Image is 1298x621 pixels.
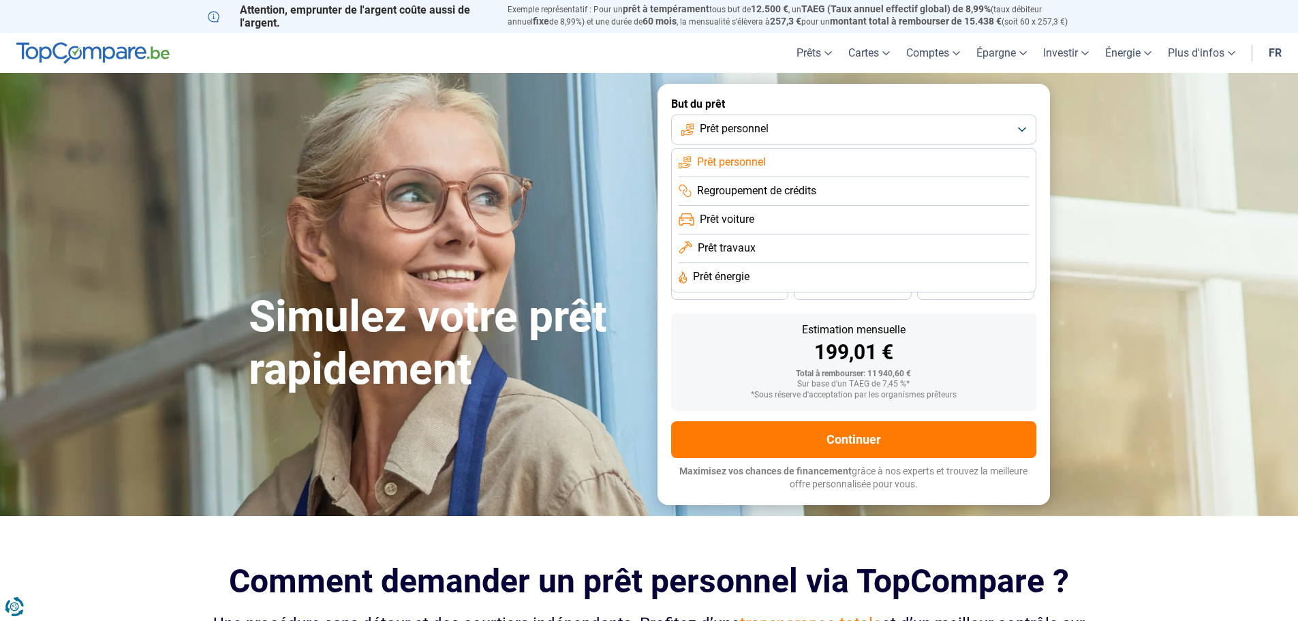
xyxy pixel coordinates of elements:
[671,421,1036,458] button: Continuer
[682,324,1025,335] div: Estimation mensuelle
[1097,33,1160,73] a: Énergie
[671,115,1036,145] button: Prêt personnel
[682,342,1025,363] div: 199,01 €
[898,33,968,73] a: Comptes
[697,155,766,170] span: Prêt personnel
[968,33,1035,73] a: Épargne
[770,16,801,27] span: 257,3 €
[697,183,816,198] span: Regroupement de crédits
[671,465,1036,491] p: grâce à nos experts et trouvez la meilleure offre personnalisée pour vous.
[961,286,991,294] span: 24 mois
[508,3,1091,28] p: Exemple représentatif : Pour un tous but de , un (taux débiteur annuel de 8,99%) et une durée de ...
[801,3,991,14] span: TAEG (Taux annuel effectif global) de 8,99%
[700,212,754,227] span: Prêt voiture
[208,562,1091,600] h2: Comment demander un prêt personnel via TopCompare ?
[671,97,1036,110] label: But du prêt
[1035,33,1097,73] a: Investir
[700,121,769,136] span: Prêt personnel
[249,291,641,396] h1: Simulez votre prêt rapidement
[682,380,1025,389] div: Sur base d'un TAEG de 7,45 %*
[682,391,1025,400] div: *Sous réserve d'acceptation par les organismes prêteurs
[623,3,709,14] span: prêt à tempérament
[693,269,750,284] span: Prêt énergie
[840,33,898,73] a: Cartes
[643,16,677,27] span: 60 mois
[1160,33,1243,73] a: Plus d'infos
[16,42,170,64] img: TopCompare
[679,466,852,476] span: Maximisez vos chances de financement
[837,286,867,294] span: 30 mois
[751,3,788,14] span: 12.500 €
[208,3,491,29] p: Attention, emprunter de l'argent coûte aussi de l'argent.
[1261,33,1290,73] a: fr
[533,16,549,27] span: fixe
[698,241,756,256] span: Prêt travaux
[682,369,1025,379] div: Total à rembourser: 11 940,60 €
[788,33,840,73] a: Prêts
[830,16,1002,27] span: montant total à rembourser de 15.438 €
[715,286,745,294] span: 36 mois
